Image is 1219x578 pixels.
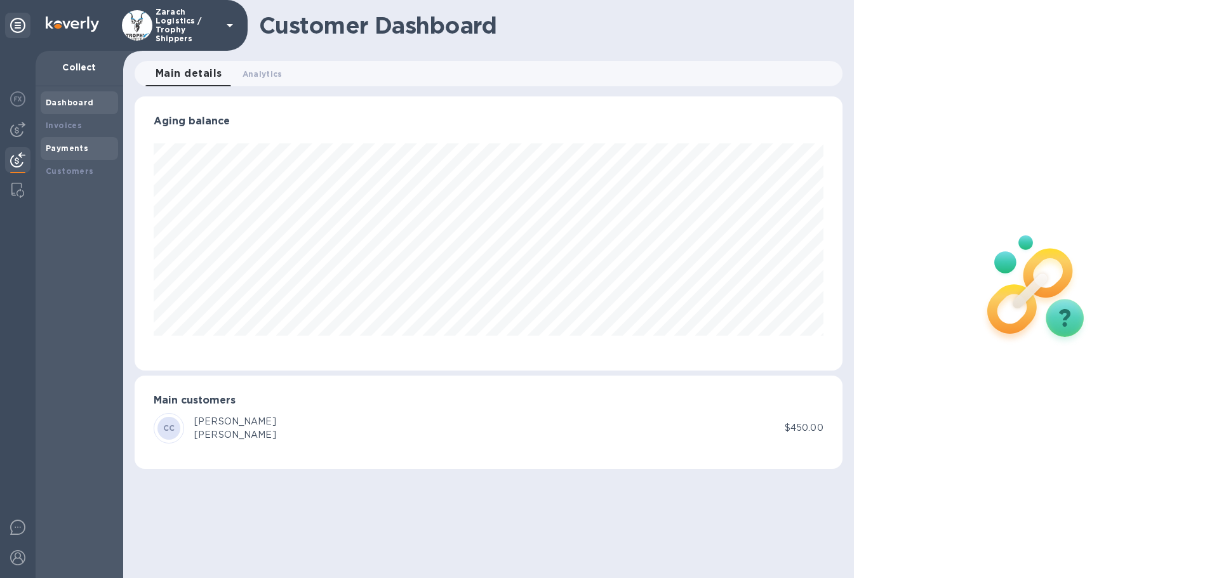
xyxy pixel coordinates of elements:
div: Unpin categories [5,13,30,38]
p: Zarach Logistics / Trophy Shippers [156,8,219,43]
p: $450.00 [785,421,823,435]
img: Foreign exchange [10,91,25,107]
h3: Aging balance [154,115,823,128]
span: Main details [156,65,222,82]
b: Payments [46,143,88,153]
h1: Customer Dashboard [259,12,834,39]
span: Analytics [243,67,283,81]
b: Customers [46,166,94,176]
h3: Main customers [154,395,823,407]
b: CC [163,423,175,433]
b: Invoices [46,121,82,130]
img: Logo [46,16,99,32]
div: [PERSON_NAME] [194,415,276,428]
div: [PERSON_NAME] [194,428,276,442]
b: Dashboard [46,98,94,107]
p: Collect [46,61,113,74]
